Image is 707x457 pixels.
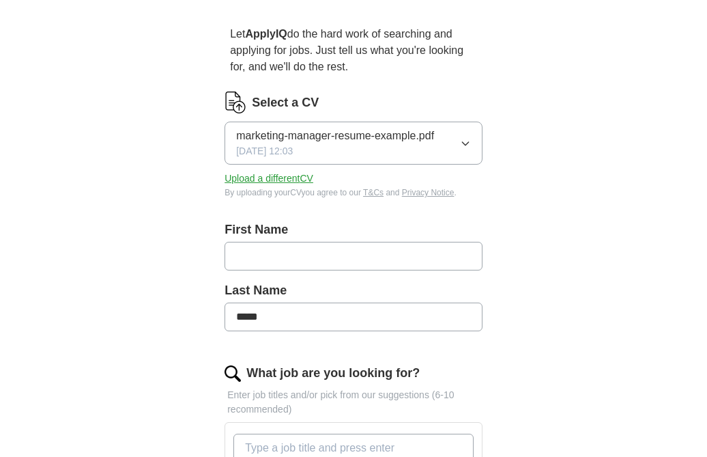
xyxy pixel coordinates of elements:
a: T&Cs [363,188,384,197]
button: Upload a differentCV [225,171,313,186]
strong: ApplyIQ [245,28,287,40]
p: Let do the hard work of searching and applying for jobs. Just tell us what you're looking for, an... [225,20,482,81]
label: First Name [225,221,482,239]
a: Privacy Notice [402,188,454,197]
span: [DATE] 12:03 [236,144,293,158]
span: marketing-manager-resume-example.pdf [236,128,434,144]
p: Enter job titles and/or pick from our suggestions (6-10 recommended) [225,388,482,417]
div: By uploading your CV you agree to our and . [225,186,482,199]
img: CV Icon [225,92,246,113]
label: What job are you looking for? [246,364,420,383]
button: marketing-manager-resume-example.pdf[DATE] 12:03 [225,122,482,165]
label: Last Name [225,281,482,300]
img: search.png [225,365,241,382]
label: Select a CV [252,94,319,112]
